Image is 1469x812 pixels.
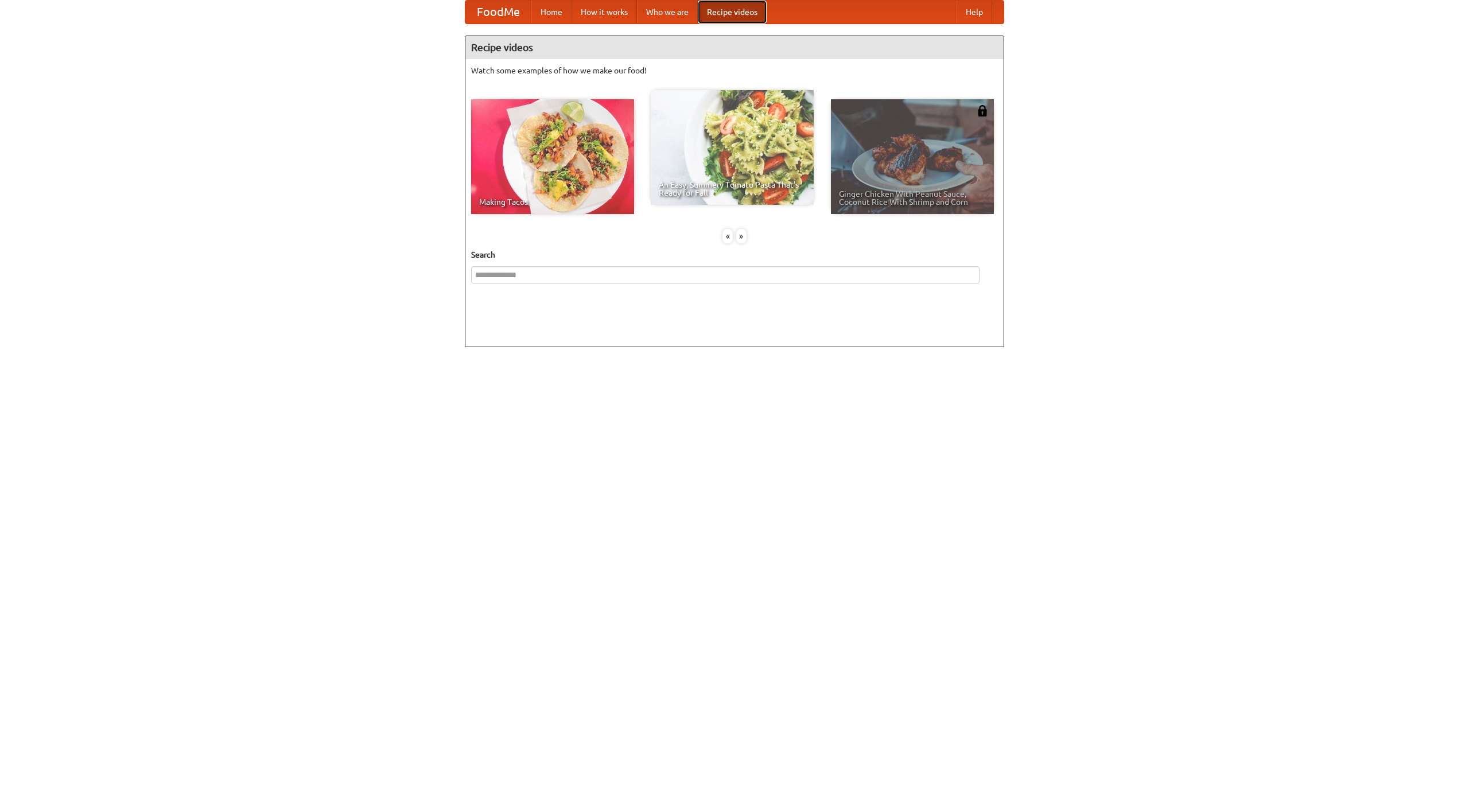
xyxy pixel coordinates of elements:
h5: Search [471,249,998,261]
h4: Recipe videos [465,36,1004,59]
a: Home [531,1,572,24]
a: Making Tacos [471,99,634,214]
a: An Easy, Summery Tomato Pasta That's Ready for Fall [651,90,814,205]
p: Watch some examples of how we make our food! [471,65,998,76]
img: 483408.png [977,105,988,116]
a: FoodMe [465,1,531,24]
a: Who we are [637,1,698,24]
a: Help [957,1,992,24]
div: » [736,229,747,243]
span: An Easy, Summery Tomato Pasta That's Ready for Fall [659,181,806,197]
a: Recipe videos [698,1,767,24]
div: « [722,229,733,243]
a: How it works [572,1,637,24]
span: Making Tacos [479,198,626,206]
